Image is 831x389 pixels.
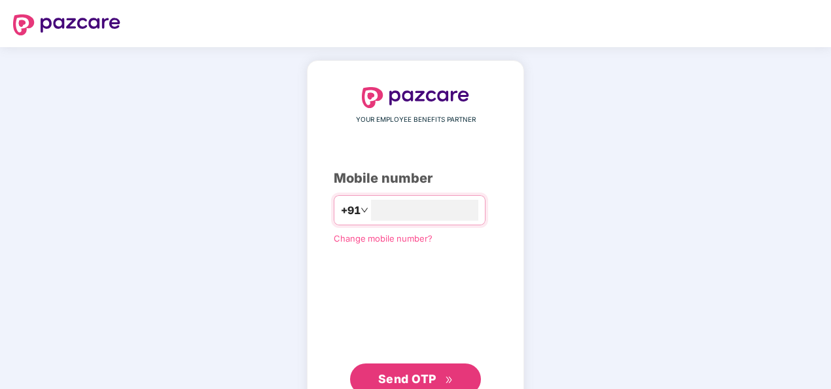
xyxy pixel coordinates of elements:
span: Send OTP [378,372,436,386]
span: down [361,206,368,214]
img: logo [362,87,469,108]
div: Mobile number [334,168,497,189]
span: double-right [445,376,453,384]
a: Change mobile number? [334,233,433,244]
img: logo [13,14,120,35]
span: YOUR EMPLOYEE BENEFITS PARTNER [356,115,476,125]
span: +91 [341,202,361,219]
